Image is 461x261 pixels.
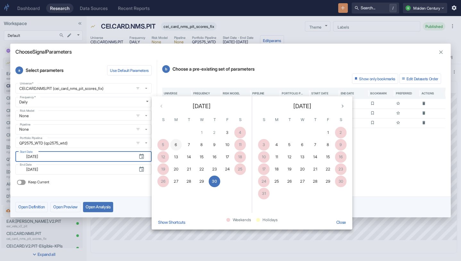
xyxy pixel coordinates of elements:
[297,151,308,163] button: 13
[309,176,321,187] button: 28
[271,139,282,151] button: 4
[20,81,34,85] label: Universe
[162,65,170,73] span: b
[233,218,251,222] span: Weekends
[22,153,133,160] input: yyyy-mm-dd
[134,112,142,119] button: open filters
[196,139,207,151] button: 8
[50,202,80,212] button: Open Preview
[338,101,347,111] button: Next month
[164,91,177,95] div: Universe
[209,176,220,187] button: 30
[15,65,107,75] p: Select parameters
[322,113,334,126] span: Friday
[170,176,182,187] button: 27
[223,91,240,95] div: Risk Model
[339,118,369,128] div: 2025-09-30
[240,91,245,95] button: Sort
[183,176,195,187] button: 28
[222,113,233,126] span: Friday
[20,136,42,140] label: Portfolio Pipeline
[196,176,207,187] button: 29
[370,91,387,95] div: Bookmark
[263,218,278,222] span: Holidays
[396,91,412,95] div: Preferred
[234,113,246,126] span: Saturday
[157,113,169,126] span: Sunday
[309,163,321,175] button: 21
[258,113,270,126] span: Sunday
[322,163,334,175] button: 22
[162,65,446,73] p: Choose a pre-existing set of parameters
[83,202,113,212] button: Open Analysis
[28,179,49,185] span: Keep Current
[222,127,233,138] button: 3
[352,74,398,84] button: Show only bookmarks
[134,85,142,92] button: open filters
[196,151,207,163] button: 15
[252,91,264,95] div: Pipeline
[20,109,34,113] label: Risk Model
[329,91,333,95] button: Sort
[293,102,311,110] span: [DATE]
[15,97,152,107] div: Daily
[183,151,195,163] button: 14
[309,113,321,126] span: Thursday
[20,122,30,126] label: Pipeline
[341,91,354,95] div: End Date
[271,113,282,126] span: Monday
[170,139,182,151] button: 6
[271,163,282,175] button: 18
[297,139,308,151] button: 6
[284,163,295,175] button: 19
[15,138,152,148] span: QP2575_WTD (qp2575_wtd)
[170,163,182,175] button: 20
[178,91,182,95] button: Sort
[354,91,359,95] button: Sort
[20,150,33,154] label: Start Date
[297,176,308,187] button: 27
[284,113,295,126] span: Tuesday
[22,166,133,173] input: yyyy-mm-dd
[193,102,211,110] span: [DATE]
[10,44,451,55] h2: Choose Signal Parameters
[399,74,441,84] button: Edit Datasets Order
[134,139,142,147] button: open filters
[322,176,334,187] button: 29
[309,151,321,163] button: 14
[155,215,188,230] button: Show Shortcuts
[311,91,328,95] div: Start Date
[183,139,195,151] button: 7
[196,113,207,126] span: Wednesday
[134,126,142,133] button: open filters
[210,91,215,95] button: Sort
[297,113,308,126] span: Wednesday
[15,202,48,212] button: Open Definition
[322,127,334,138] button: 1
[297,163,308,175] button: 20
[209,113,220,126] span: Thursday
[264,91,269,95] button: Sort
[15,83,152,93] span: CEI.CARD.NMS.PIT (cei_card_nms_pit_scores_fix)
[170,151,182,163] button: 13
[20,95,36,99] label: Frequency
[15,66,23,74] span: a
[322,151,334,163] button: 15
[334,215,348,230] button: Close
[209,163,220,175] button: 23
[20,162,32,167] label: End Date
[209,151,220,163] button: 16
[222,151,233,163] button: 17
[284,151,295,163] button: 12
[322,139,334,151] button: 8
[107,65,152,75] button: Use Default Parameters
[271,176,282,187] button: 25
[183,113,195,126] span: Tuesday
[304,91,308,95] button: Sort
[170,113,182,126] span: Monday
[222,163,233,175] button: 24
[339,99,369,109] div: 2025-09-30
[422,91,434,95] div: Actions
[335,113,347,126] span: Saturday
[284,176,295,187] button: 26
